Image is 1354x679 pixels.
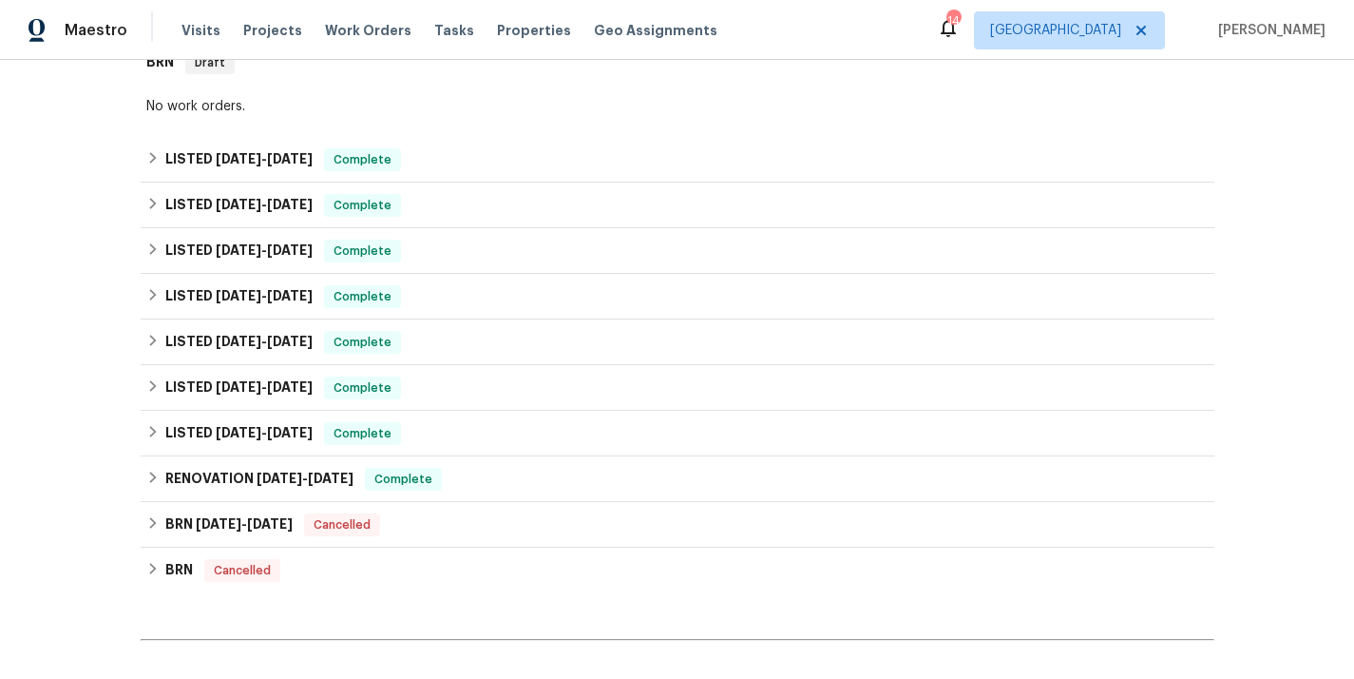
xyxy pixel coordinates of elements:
span: - [216,243,313,257]
h6: LISTED [165,331,313,354]
h6: LISTED [165,194,313,217]
span: Complete [367,470,440,489]
span: [DATE] [247,517,293,531]
div: BRN [DATE]-[DATE]Cancelled [141,502,1214,548]
span: Work Orders [325,21,411,40]
span: Projects [243,21,302,40]
span: Complete [326,150,399,169]
span: Complete [326,424,399,443]
span: [DATE] [267,335,313,348]
span: [DATE] [216,335,261,348]
div: BRN Draft [141,32,1214,93]
span: - [216,198,313,211]
span: [DATE] [267,426,313,439]
span: Complete [326,242,399,261]
span: Maestro [65,21,127,40]
span: Draft [187,53,233,72]
h6: LISTED [165,377,313,399]
span: - [257,472,353,485]
span: - [216,289,313,302]
span: [DATE] [267,289,313,302]
span: [GEOGRAPHIC_DATA] [990,21,1121,40]
span: Complete [326,333,399,352]
span: - [216,380,313,394]
span: - [216,426,313,439]
h6: LISTED [165,285,313,308]
span: Complete [326,378,399,398]
h6: BRN [165,514,293,536]
span: [DATE] [216,380,261,394]
span: [DATE] [267,243,313,257]
span: [DATE] [216,289,261,302]
div: LISTED [DATE]-[DATE]Complete [141,274,1214,320]
div: 14 [946,11,960,30]
div: LISTED [DATE]-[DATE]Complete [141,137,1214,183]
span: - [196,517,293,531]
span: Complete [326,196,399,215]
div: RENOVATION [DATE]-[DATE]Complete [141,456,1214,502]
span: [DATE] [267,198,313,211]
span: Tasks [434,24,474,37]
span: Cancelled [306,515,378,534]
span: [DATE] [216,152,261,165]
div: LISTED [DATE]-[DATE]Complete [141,183,1214,228]
span: [DATE] [216,243,261,257]
span: [DATE] [196,517,241,531]
div: LISTED [DATE]-[DATE]Complete [141,411,1214,456]
div: BRN Cancelled [141,548,1214,593]
span: [DATE] [267,380,313,394]
span: [DATE] [267,152,313,165]
span: Complete [326,287,399,306]
h6: BRN [165,559,193,582]
h6: BRN [146,51,174,74]
span: [DATE] [216,198,261,211]
h6: RENOVATION [165,468,353,491]
div: LISTED [DATE]-[DATE]Complete [141,228,1214,274]
span: [DATE] [308,472,353,485]
div: No work orders. [146,97,1209,116]
span: Cancelled [206,561,278,580]
h6: LISTED [165,148,313,171]
span: [DATE] [216,426,261,439]
span: [DATE] [257,472,302,485]
span: [PERSON_NAME] [1211,21,1325,40]
span: Visits [181,21,220,40]
div: LISTED [DATE]-[DATE]Complete [141,320,1214,365]
span: - [216,152,313,165]
div: LISTED [DATE]-[DATE]Complete [141,365,1214,411]
span: Properties [497,21,571,40]
span: Geo Assignments [594,21,717,40]
h6: LISTED [165,422,313,445]
h6: LISTED [165,240,313,262]
span: - [216,335,313,348]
